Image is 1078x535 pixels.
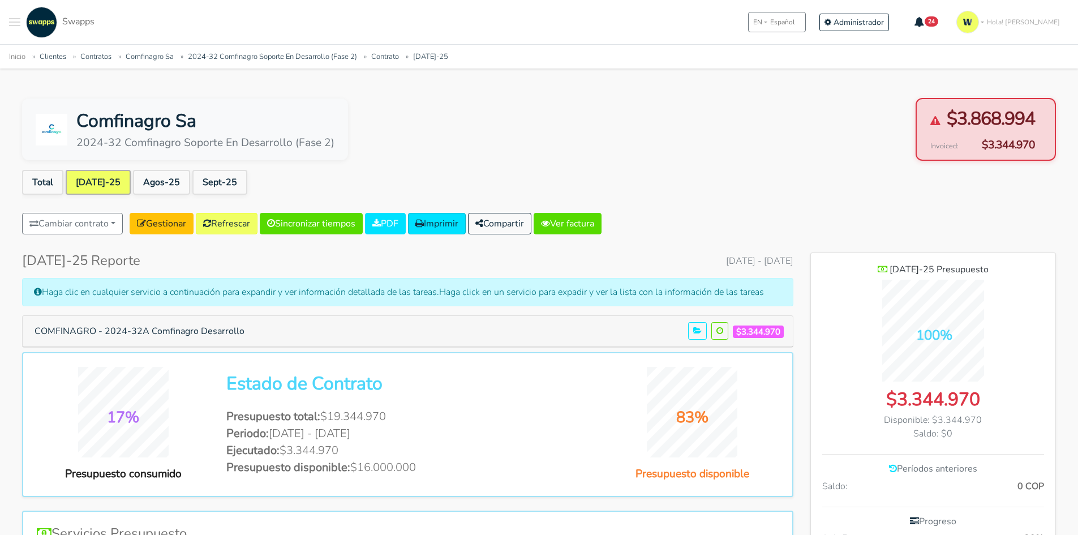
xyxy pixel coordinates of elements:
[748,12,806,32] button: ENEspañol
[365,213,406,234] a: PDF
[925,16,938,27] span: 24
[987,17,1060,27] span: Hola! [PERSON_NAME]
[733,326,784,339] span: $3.344.970
[726,254,793,268] span: [DATE] - [DATE]
[62,15,95,28] span: Swapps
[196,213,257,234] a: Refrescar
[770,17,795,27] span: Español
[819,14,889,31] a: Administrador
[188,52,357,62] a: 2024-32 Comfinagro Soporte En Desarrollo (Fase 2)
[9,52,25,62] a: Inicio
[952,6,1069,38] a: Hola! [PERSON_NAME]
[822,516,1044,527] h6: Progreso
[226,460,350,475] span: Presupuesto disponible:
[965,137,1035,153] span: $3.344.970
[822,480,848,493] span: Saldo:
[1017,480,1044,493] span: 0 COP
[226,373,589,395] h2: Estado de Contrato
[822,427,1044,440] div: Saldo: $0
[606,466,779,482] div: Presupuesto disponible
[890,263,989,276] span: [DATE]-25 Presupuesto
[822,413,1044,427] div: Disponible: $3.344.970
[534,213,602,234] a: Ver factura
[226,443,280,458] span: Ejecutado:
[226,442,589,459] li: $3.344.970
[22,252,140,269] h4: [DATE]-25 Reporte
[22,213,123,234] button: Cambiar contrato
[226,426,269,441] span: Periodo:
[834,17,884,28] span: Administrador
[133,170,190,195] a: Agos-25
[22,170,63,195] a: Total
[40,52,66,62] a: Clientes
[260,213,363,234] a: Sincronizar tiempos
[192,170,247,195] a: Sept-25
[822,464,1044,474] h6: Períodos anteriores
[37,466,209,482] div: Presupuesto consumido
[468,213,531,234] button: Compartir
[226,425,589,442] li: [DATE] - [DATE]
[226,409,320,424] span: Presupuesto total:
[23,7,95,38] a: Swapps
[413,52,448,62] a: [DATE]-25
[956,11,979,33] img: isotipo-3-3e143c57.png
[27,320,252,342] button: COMFINAGRO - 2024-32A Comfinagro Desarrollo
[226,459,589,476] li: $16.000.000
[226,408,589,425] li: $19.344.970
[76,135,334,151] div: 2024-32 Comfinagro Soporte En Desarrollo (Fase 2)
[930,141,959,152] span: Invoiced:
[76,108,334,135] div: Comfinagro Sa
[36,114,67,145] img: Comfinagro Sa
[371,52,399,62] a: Contrato
[822,386,1044,413] div: $3.344.970
[408,213,466,234] a: Imprimir
[26,7,57,38] img: swapps-linkedin-v2.jpg
[126,52,174,62] a: Comfinagro Sa
[947,105,1035,132] span: $3.868.994
[22,278,793,306] div: Haga clic en cualquier servicio a continuación para expandir y ver información detallada de las t...
[130,213,194,234] a: Gestionar
[9,7,20,38] button: Toggle navigation menu
[66,170,131,195] a: [DATE]-25
[907,12,946,32] button: 24
[80,52,111,62] a: Contratos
